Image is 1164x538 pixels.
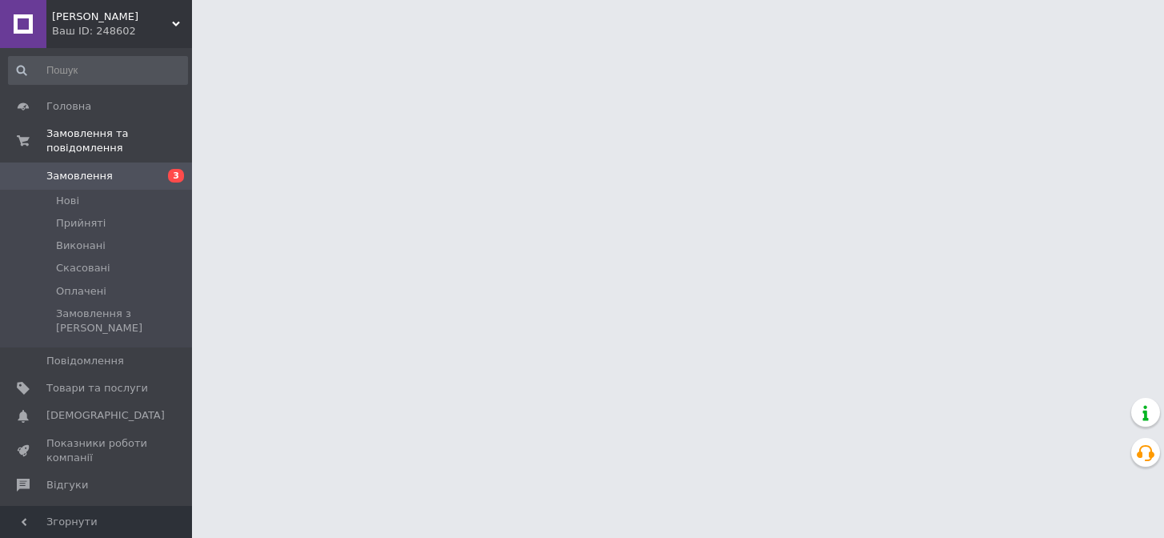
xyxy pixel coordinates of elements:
[46,436,148,465] span: Показники роботи компанії
[56,284,106,299] span: Оплачені
[46,354,124,368] span: Повідомлення
[46,126,192,155] span: Замовлення та повідомлення
[46,169,113,183] span: Замовлення
[56,194,79,208] span: Нові
[8,56,188,85] input: Пошук
[46,408,165,423] span: [DEMOGRAPHIC_DATA]
[56,216,106,231] span: Прийняті
[46,381,148,395] span: Товари та послуги
[56,261,110,275] span: Скасовані
[46,478,88,492] span: Відгуки
[56,307,186,335] span: Замовлення з [PERSON_NAME]
[52,24,192,38] div: Ваш ID: 248602
[52,10,172,24] span: Дім Комфорт
[46,99,91,114] span: Головна
[56,239,106,253] span: Виконані
[168,169,184,183] span: 3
